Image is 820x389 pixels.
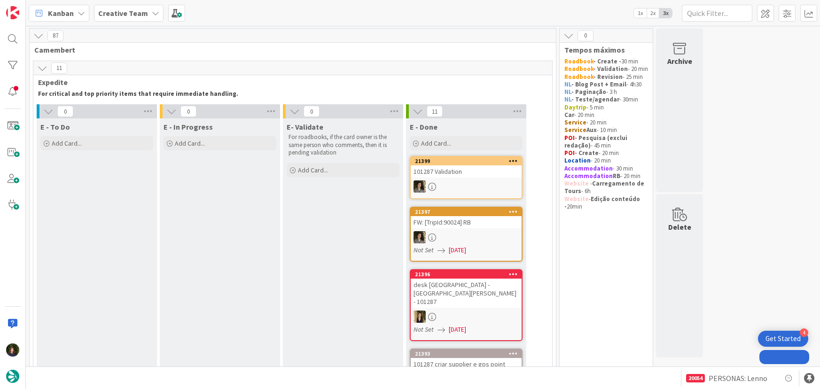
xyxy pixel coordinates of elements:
strong: NL [564,95,571,103]
div: 21393 [415,350,522,357]
strong: Accommodation [564,172,613,180]
div: 21396 [415,271,522,278]
p: - 30 min [564,165,648,172]
div: Delete [668,221,691,233]
span: E - In Progress [164,122,213,132]
strong: RB [613,172,620,180]
div: 21397 [415,209,522,215]
a: 21399101287 ValidationMS [410,156,523,199]
span: Add Card... [421,139,451,148]
p: - 20 min [564,65,648,73]
p: - 45 min [564,134,648,150]
strong: Service [564,118,586,126]
span: E- Validate [287,122,323,132]
p: - 25 min [564,73,648,81]
strong: Edição conteúdo - [564,195,641,210]
p: For roadbooks, if the card owner is the same person who comments, then it is pending validation [289,133,398,156]
span: PERSONAS: Lenno [709,373,767,384]
strong: Location [564,156,591,164]
strong: Carregamento de Tours [564,179,646,195]
strong: - Blog Post + Email [571,80,626,88]
strong: - Create - [594,57,621,65]
div: MS [411,180,522,193]
strong: POI [564,134,575,142]
img: avatar [6,370,19,383]
a: 21397FW: [TripId:90024] RBMSNot Set[DATE] [410,207,523,262]
div: 4 [800,328,808,337]
span: Expedite [38,78,540,87]
p: 30 min [564,58,648,65]
strong: Roadbook [564,73,594,81]
div: 21399101287 Validation [411,157,522,178]
span: 1x [634,8,647,18]
span: 11 [427,106,443,117]
strong: - Pesquisa (exclui redação) [564,134,629,149]
div: 21396 [411,270,522,279]
span: 0 [578,30,594,41]
div: 21397FW: [TripId:90024] RB [411,208,522,228]
p: - 20 min [564,111,648,119]
div: 101287 criar supplier e gps point [411,358,522,370]
div: Archive [667,55,692,67]
span: 0 [180,106,196,117]
div: 20054 [686,374,705,382]
strong: For critical and top priority items that require immediate handling. [38,90,238,98]
p: - - 6h [564,180,648,195]
span: 11 [51,62,67,74]
div: 101287 Validation [411,165,522,178]
img: MC [6,343,19,357]
strong: NL [564,80,571,88]
div: 21399 [411,157,522,165]
strong: POI [564,149,575,157]
strong: - Teste/agendar [571,95,619,103]
div: FW: [TripId:90024] RB [411,216,522,228]
div: 21399 [415,158,522,164]
strong: - Validation [594,65,628,73]
span: Add Card... [298,166,328,174]
b: Creative Team [98,8,148,18]
p: - 10 min [564,126,648,134]
p: - 30min [564,96,648,103]
a: 21396desk [GEOGRAPHIC_DATA] - [GEOGRAPHIC_DATA][PERSON_NAME] - 101287SPNot Set[DATE] [410,269,523,341]
strong: Accommodation [564,164,613,172]
strong: Website [564,179,589,187]
p: - 4h30 [564,81,648,88]
strong: Service [564,126,586,134]
p: - 20 min [564,119,648,126]
span: Add Card... [52,139,82,148]
img: SP [414,311,426,323]
div: 21397 [411,208,522,216]
img: MS [414,180,426,193]
strong: Roadbook [564,57,594,65]
img: Visit kanbanzone.com [6,6,19,19]
strong: Car [564,111,574,119]
span: 0 [57,106,73,117]
p: - 20 min [564,157,648,164]
span: 87 [47,30,63,41]
div: desk [GEOGRAPHIC_DATA] - [GEOGRAPHIC_DATA][PERSON_NAME] - 101287 [411,279,522,308]
div: SP [411,311,522,323]
span: Tempos máximos [564,45,641,54]
span: [DATE] [449,245,466,255]
p: - 20min [564,195,648,211]
input: Quick Filter... [682,5,752,22]
span: Camembert [34,45,544,54]
strong: - Create [575,149,599,157]
i: Not Set [414,246,434,254]
span: E - To Do [40,122,70,132]
p: - 20 min [564,172,648,180]
strong: - Paginação [571,88,606,96]
strong: Roadbook [564,65,594,73]
p: - 20 min [564,149,648,157]
div: 21393101287 criar supplier e gps point [411,350,522,370]
div: 21393 [411,350,522,358]
strong: - Revision [594,73,623,81]
strong: Aux [586,126,597,134]
p: - 3 h [564,88,648,96]
img: MS [414,231,426,243]
strong: Daytrip [564,103,586,111]
div: Get Started [765,334,801,343]
span: E - Done [410,122,437,132]
strong: Website [564,195,589,203]
span: [DATE] [449,325,466,335]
